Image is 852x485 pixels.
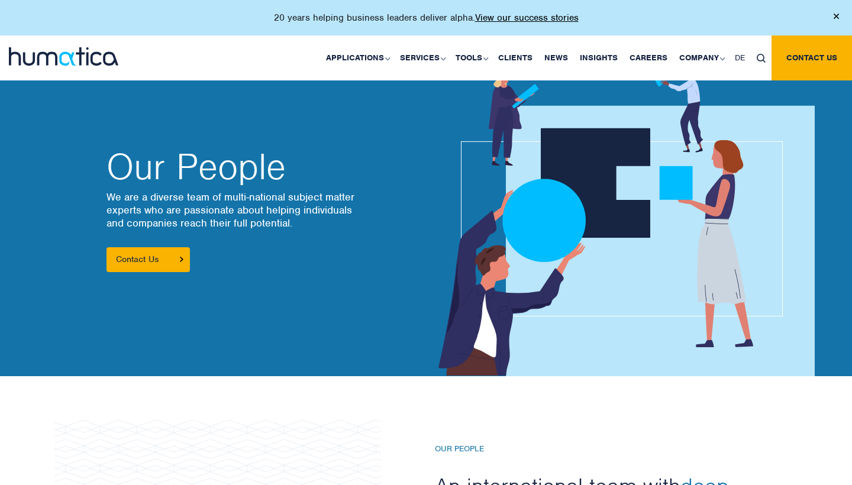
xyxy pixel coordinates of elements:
a: Tools [450,35,492,80]
a: Contact Us [106,247,190,272]
img: logo [9,47,118,66]
p: We are a diverse team of multi-national subject matter experts who are passionate about helping i... [106,190,414,229]
a: Applications [320,35,394,80]
a: DE [729,35,751,80]
img: arrowicon [180,257,183,262]
img: about_banner1 [407,63,815,376]
h2: Our People [106,149,414,185]
a: News [538,35,574,80]
a: Company [673,35,729,80]
a: Clients [492,35,538,80]
img: search_icon [757,54,766,63]
p: 20 years helping business leaders deliver alpha. [274,12,579,24]
a: View our success stories [475,12,579,24]
h6: Our People [435,444,754,454]
a: Insights [574,35,624,80]
a: Contact us [772,35,852,80]
a: Careers [624,35,673,80]
a: Services [394,35,450,80]
span: DE [735,53,745,63]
